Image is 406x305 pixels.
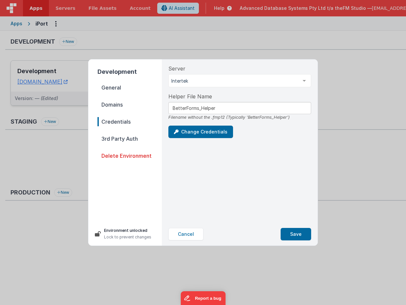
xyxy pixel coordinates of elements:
h2: Development [97,67,162,76]
button: Save [281,228,311,240]
button: Change Credentials [168,126,233,138]
span: General [97,83,162,92]
div: Filename without the .fmp12 (Typically 'BetterForms_Helper') [168,114,311,120]
p: Lock to prevent changes [104,234,151,240]
span: Credentials [97,117,162,126]
span: Intertek [171,78,298,84]
p: Environment unlocked [104,227,151,234]
span: Domains [97,100,162,109]
span: Server [168,65,185,72]
span: Helper File Name [168,92,212,100]
button: Cancel [168,228,203,240]
iframe: Marker.io feedback button [181,291,225,305]
span: Delete Environment [97,151,162,160]
input: Enter BetterForms Helper Name [168,102,311,114]
span: 3rd Party Auth [97,134,162,143]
